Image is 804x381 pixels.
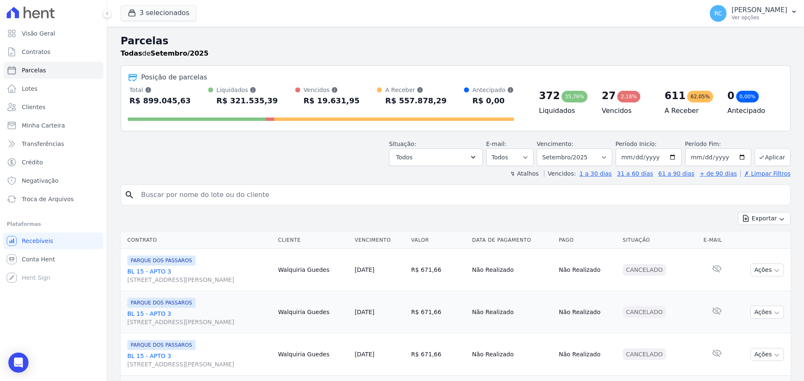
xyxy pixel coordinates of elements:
[3,80,103,97] a: Lotes
[714,10,722,16] span: RC
[385,86,447,94] div: A Receber
[121,5,196,21] button: 3 selecionados
[539,89,560,102] div: 372
[275,249,351,291] td: Walquiria Guedes
[617,170,653,177] a: 31 a 60 dias
[396,152,412,162] span: Todos
[408,249,469,291] td: R$ 671,66
[537,141,573,147] label: Vencimento:
[727,89,734,102] div: 0
[7,219,100,229] div: Plataformas
[355,351,374,358] a: [DATE]
[3,62,103,79] a: Parcelas
[732,6,787,14] p: [PERSON_NAME]
[121,33,791,49] h2: Parcelas
[121,49,209,59] p: de
[580,170,612,177] a: 1 a 30 dias
[127,256,196,266] span: PARQUE DOS PASSAROS
[555,232,619,249] th: Pago
[623,264,666,276] div: Cancelado
[127,318,271,326] span: [STREET_ADDRESS][PERSON_NAME]
[275,232,351,249] th: Cliente
[750,263,784,276] button: Ações
[127,276,271,284] span: [STREET_ADDRESS][PERSON_NAME]
[385,94,447,107] div: R$ 557.878,29
[665,106,714,116] h4: A Receber
[3,117,103,134] a: Minha Carteira
[602,89,616,102] div: 27
[408,333,469,376] td: R$ 671,66
[740,170,791,177] a: ✗ Limpar Filtros
[486,141,507,147] label: E-mail:
[738,212,791,225] button: Exportar
[22,176,59,185] span: Negativação
[408,232,469,249] th: Valor
[22,66,46,74] span: Parcelas
[616,141,657,147] label: Período Inicío:
[602,106,651,116] h4: Vencidos
[408,291,469,333] td: R$ 671,66
[3,99,103,115] a: Clientes
[22,158,43,166] span: Crédito
[22,121,65,130] span: Minha Carteira
[127,298,196,308] span: PARQUE DOS PASSAROS
[127,340,196,350] span: PARQUE DOS PASSAROS
[304,86,360,94] div: Vencidos
[351,232,408,249] th: Vencimento
[3,154,103,171] a: Crédito
[129,86,191,94] div: Total
[703,2,804,25] button: RC [PERSON_NAME] Ver opções
[127,352,271,368] a: BL 15 - APTO 3[STREET_ADDRESS][PERSON_NAME]
[750,348,784,361] button: Ações
[623,306,666,318] div: Cancelado
[3,191,103,207] a: Troca de Arquivos
[469,333,555,376] td: Não Realizado
[22,29,55,38] span: Visão Geral
[127,360,271,368] span: [STREET_ADDRESS][PERSON_NAME]
[750,306,784,319] button: Ações
[275,333,351,376] td: Walquiria Guedes
[700,170,737,177] a: + de 90 dias
[3,43,103,60] a: Contratos
[619,232,700,249] th: Situação
[22,84,38,93] span: Lotes
[22,103,45,111] span: Clientes
[469,232,555,249] th: Data de Pagamento
[389,148,483,166] button: Todos
[275,291,351,333] td: Walquiria Guedes
[732,14,787,21] p: Ver opções
[22,255,55,263] span: Conta Hent
[469,249,555,291] td: Não Realizado
[472,94,514,107] div: R$ 0,00
[22,195,74,203] span: Troca de Arquivos
[665,89,685,102] div: 611
[3,25,103,42] a: Visão Geral
[124,190,134,200] i: search
[555,333,619,376] td: Não Realizado
[22,237,53,245] span: Recebíveis
[617,91,640,102] div: 2,18%
[355,266,374,273] a: [DATE]
[755,148,791,166] button: Aplicar
[127,267,271,284] a: BL 15 - APTO 3[STREET_ADDRESS][PERSON_NAME]
[687,91,713,102] div: 62,05%
[121,232,275,249] th: Contrato
[22,48,50,56] span: Contratos
[136,187,787,203] input: Buscar por nome do lote ou do cliente
[736,91,759,102] div: 0,00%
[555,291,619,333] td: Não Realizado
[469,291,555,333] td: Não Realizado
[127,309,271,326] a: BL 15 - APTO 3[STREET_ADDRESS][PERSON_NAME]
[510,170,539,177] label: ↯ Atalhos
[22,140,64,148] span: Transferências
[555,249,619,291] td: Não Realizado
[121,49,142,57] strong: Todas
[727,106,777,116] h4: Antecipado
[129,94,191,107] div: R$ 899.045,63
[151,49,209,57] strong: Setembro/2025
[685,140,751,148] label: Período Fim:
[3,136,103,152] a: Transferências
[562,91,588,102] div: 35,76%
[472,86,514,94] div: Antecipado
[544,170,576,177] label: Vencidos:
